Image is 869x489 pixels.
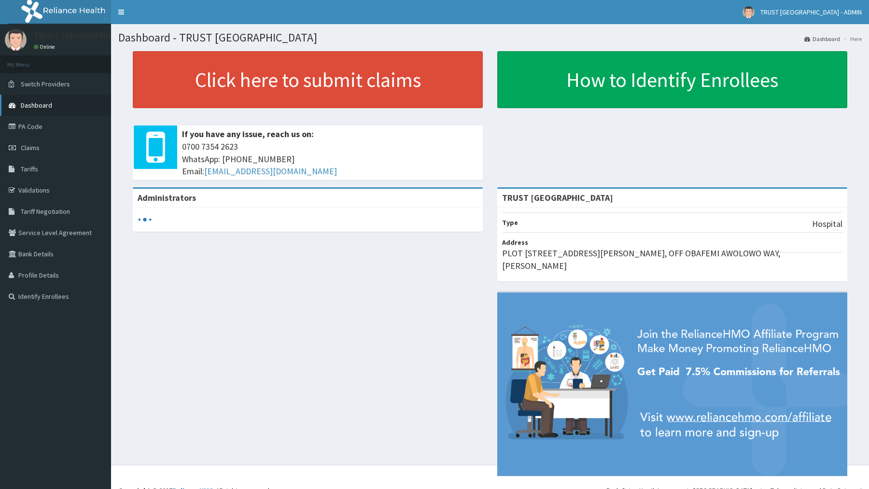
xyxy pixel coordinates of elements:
p: Hospital [812,218,842,230]
a: Online [34,43,57,50]
span: Tariff Negotiation [21,207,70,216]
a: [EMAIL_ADDRESS][DOMAIN_NAME] [204,166,337,177]
svg: audio-loading [138,212,152,227]
span: Tariffs [21,165,38,173]
span: 0700 7354 2623 WhatsApp: [PHONE_NUMBER] Email: [182,140,478,178]
b: If you have any issue, reach us on: [182,128,314,140]
img: User Image [743,6,755,18]
span: Dashboard [21,101,52,110]
a: How to Identify Enrollees [497,51,847,108]
a: Click here to submit claims [133,51,483,108]
b: Administrators [138,192,196,203]
span: Claims [21,143,40,152]
b: Address [502,238,528,247]
span: Switch Providers [21,80,70,88]
strong: TRUST [GEOGRAPHIC_DATA] [502,192,613,203]
span: TRUST [GEOGRAPHIC_DATA] - ADMIN [760,8,862,16]
img: User Image [5,29,27,51]
b: Type [502,218,518,227]
p: PLOT [STREET_ADDRESS][PERSON_NAME], OFF OBAFEMI AWOLOWO WAY, [PERSON_NAME] [502,247,842,272]
a: Dashboard [804,35,840,43]
p: TRUST [GEOGRAPHIC_DATA] - ADMIN [34,31,172,40]
li: Here [841,35,862,43]
img: provider-team-banner.png [497,293,847,475]
h1: Dashboard - TRUST [GEOGRAPHIC_DATA] [118,31,862,44]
